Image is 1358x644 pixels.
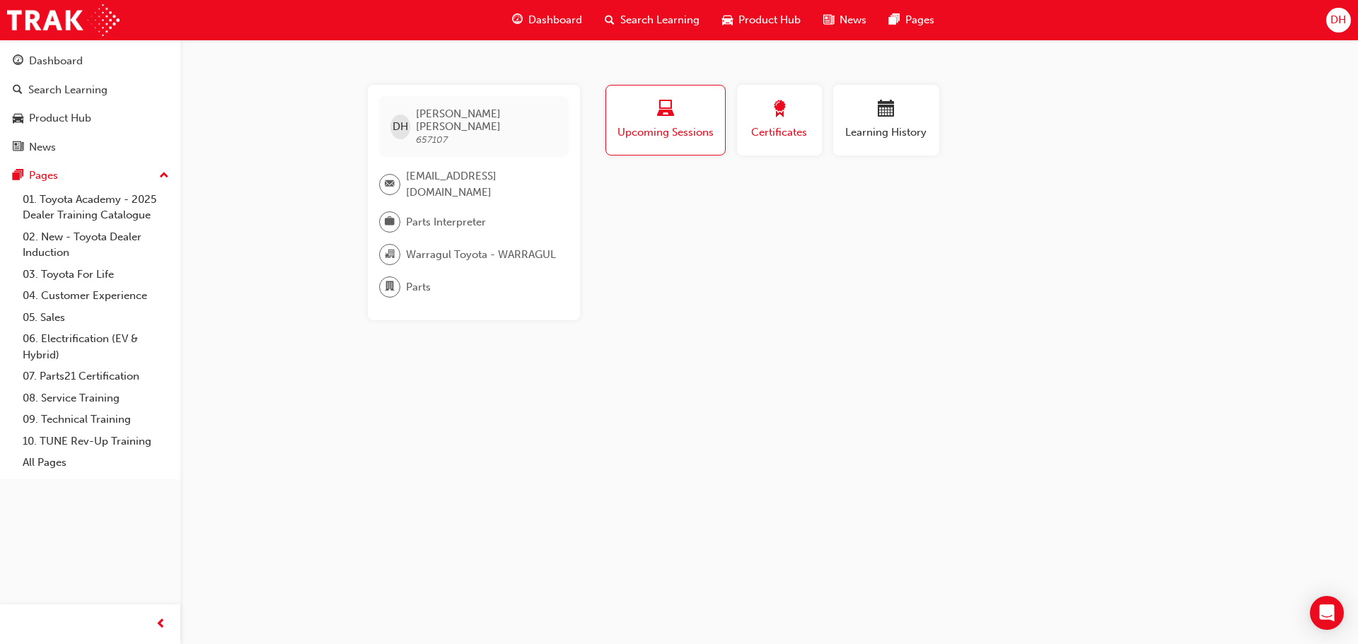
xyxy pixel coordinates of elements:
[17,452,175,474] a: All Pages
[17,189,175,226] a: 01. Toyota Academy - 2025 Dealer Training Catalogue
[29,110,91,127] div: Product Hub
[605,11,615,29] span: search-icon
[6,163,175,189] button: Pages
[711,6,812,35] a: car-iconProduct Hub
[13,170,23,182] span: pages-icon
[738,12,801,28] span: Product Hub
[528,12,582,28] span: Dashboard
[593,6,711,35] a: search-iconSearch Learning
[17,328,175,365] a: 06. Electrification (EV & Hybrid)
[6,77,175,103] a: Search Learning
[29,53,83,69] div: Dashboard
[385,245,395,264] span: organisation-icon
[617,124,714,141] span: Upcoming Sessions
[501,6,593,35] a: guage-iconDashboard
[406,247,556,263] span: Warragul Toyota - WARRAGUL
[416,134,448,146] span: 657107
[406,168,557,200] span: [EMAIL_ADDRESS][DOMAIN_NAME]
[28,82,108,98] div: Search Learning
[6,48,175,74] a: Dashboard
[13,55,23,68] span: guage-icon
[771,100,788,119] span: award-icon
[393,119,408,135] span: DH
[159,167,169,185] span: up-icon
[840,12,866,28] span: News
[844,124,929,141] span: Learning History
[13,84,23,97] span: search-icon
[17,387,175,409] a: 08. Service Training
[823,11,834,29] span: news-icon
[406,214,486,230] span: Parts Interpreter
[905,12,934,28] span: Pages
[748,124,811,141] span: Certificates
[17,226,175,264] a: 02. New - Toyota Dealer Induction
[833,85,939,156] button: Learning History
[6,105,175,131] a: Product Hub
[1326,8,1351,33] button: DH
[17,285,175,307] a: 04. Customer Experience
[737,85,822,156] button: Certificates
[156,616,166,633] span: prev-icon
[406,279,431,295] span: Parts
[17,409,175,431] a: 09. Technical Training
[1330,12,1346,28] span: DH
[13,112,23,125] span: car-icon
[605,85,726,156] button: Upcoming Sessions
[17,431,175,452] a: 10. TUNE Rev-Up Training
[6,45,175,163] button: DashboardSearch LearningProduct HubNews
[29,139,56,156] div: News
[878,6,946,35] a: pages-iconPages
[385,278,395,296] span: department-icon
[385,175,395,194] span: email-icon
[6,134,175,160] a: News
[1310,596,1344,630] div: Open Intercom Messenger
[620,12,700,28] span: Search Learning
[29,168,58,184] div: Pages
[512,11,523,29] span: guage-icon
[416,107,557,133] span: [PERSON_NAME] [PERSON_NAME]
[17,307,175,329] a: 05. Sales
[657,100,674,119] span: laptop-icon
[7,4,120,36] img: Trak
[13,141,23,154] span: news-icon
[17,264,175,286] a: 03. Toyota For Life
[17,365,175,387] a: 07. Parts21 Certification
[878,100,895,119] span: calendar-icon
[385,213,395,231] span: briefcase-icon
[889,11,900,29] span: pages-icon
[812,6,878,35] a: news-iconNews
[722,11,733,29] span: car-icon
